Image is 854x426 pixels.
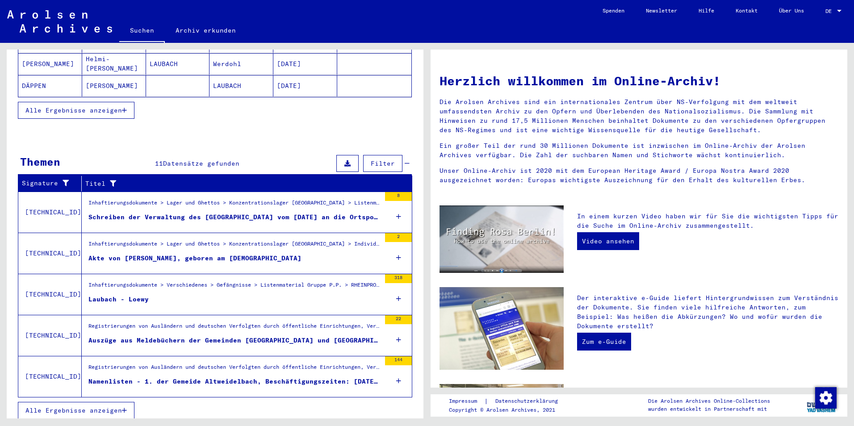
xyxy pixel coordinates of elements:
[488,397,569,406] a: Datenschutzerklärung
[7,10,112,33] img: Arolsen_neg.svg
[363,155,402,172] button: Filter
[18,356,82,397] td: [TECHNICAL_ID]
[385,233,412,242] div: 2
[815,387,837,409] img: Zustimmung ändern
[440,287,564,370] img: eguide.jpg
[440,205,564,273] img: video.jpg
[155,159,163,167] span: 11
[209,75,273,96] mat-cell: LAUBACH
[18,102,134,119] button: Alle Ergebnisse anzeigen
[18,53,82,75] mat-cell: [PERSON_NAME]
[449,406,569,414] p: Copyright © Arolsen Archives, 2021
[165,20,247,41] a: Archiv erkunden
[371,159,395,167] span: Filter
[648,397,770,405] p: Die Arolsen Archives Online-Collections
[18,75,82,96] mat-cell: DÄPPEN
[648,405,770,413] p: wurden entwickelt in Partnerschaft mit
[88,295,149,304] div: Laubach - Loewy
[88,336,381,345] div: Auszüge aus Meldebüchern der Gemeinden [GEOGRAPHIC_DATA] und [GEOGRAPHIC_DATA], [GEOGRAPHIC_DATA]...
[22,176,81,191] div: Signature
[440,141,838,160] p: Ein großer Teil der rund 30 Millionen Dokumente ist inzwischen im Online-Archiv der Arolsen Archi...
[385,315,412,324] div: 22
[88,322,381,334] div: Registrierungen von Ausländern und deutschen Verfolgten durch öffentliche Einrichtungen, Versiche...
[440,97,838,135] p: Die Arolsen Archives sind ein internationales Zentrum über NS-Verfolgung mit dem weltweit umfasse...
[577,212,838,230] p: In einem kurzen Video haben wir für Sie die wichtigsten Tipps für die Suche im Online-Archiv zusa...
[88,213,381,222] div: Schreiben der Verwaltung des [GEOGRAPHIC_DATA] vom [DATE] an die Ortspolizeibehörde [GEOGRAPHIC_D...
[88,363,381,376] div: Registrierungen von Ausländern und deutschen Verfolgten durch öffentliche Einrichtungen, Versiche...
[385,274,412,283] div: 318
[449,397,569,406] div: |
[119,20,165,43] a: Suchen
[273,75,337,96] mat-cell: [DATE]
[577,293,838,331] p: Der interaktive e-Guide liefert Hintergrundwissen zum Verständnis der Dokumente. Sie finden viele...
[88,377,381,386] div: Namenlisten - 1. der Gemeide Altweidelbach, Beschäftigungszeiten: [DATE]-[DATE] - 2. der Gemeinde...
[20,154,60,170] div: Themen
[82,75,146,96] mat-cell: [PERSON_NAME]
[385,192,412,201] div: 8
[440,166,838,185] p: Unser Online-Archiv ist 2020 mit dem European Heritage Award / Europa Nostra Award 2020 ausgezeic...
[815,387,836,408] div: Zustimmung ändern
[22,179,70,188] div: Signature
[25,406,122,414] span: Alle Ergebnisse anzeigen
[385,356,412,365] div: 144
[25,106,122,114] span: Alle Ergebnisse anzeigen
[18,315,82,356] td: [TECHNICAL_ID]
[805,394,838,416] img: yv_logo.png
[85,179,390,188] div: Titel
[85,176,401,191] div: Titel
[18,233,82,274] td: [TECHNICAL_ID]
[449,397,484,406] a: Impressum
[146,53,210,75] mat-cell: LAUBACH
[88,281,381,293] div: Inhaftierungsdokumente > Verschiedenes > Gefängnisse > Listenmaterial Gruppe P.P. > RHEINPROVINZ ...
[440,71,838,90] h1: Herzlich willkommen im Online-Archiv!
[209,53,273,75] mat-cell: Werdohl
[163,159,239,167] span: Datensätze gefunden
[577,232,639,250] a: Video ansehen
[18,274,82,315] td: [TECHNICAL_ID]
[88,240,381,252] div: Inhaftierungsdokumente > Lager und Ghettos > Konzentrationslager [GEOGRAPHIC_DATA] > Individuelle...
[825,8,835,14] span: DE
[88,199,381,211] div: Inhaftierungsdokumente > Lager und Ghettos > Konzentrationslager [GEOGRAPHIC_DATA] > Listenmateri...
[577,333,631,351] a: Zum e-Guide
[18,192,82,233] td: [TECHNICAL_ID]
[273,53,337,75] mat-cell: [DATE]
[88,254,301,263] div: Akte von [PERSON_NAME], geboren am [DEMOGRAPHIC_DATA]
[82,53,146,75] mat-cell: Helmi-[PERSON_NAME]
[18,402,134,419] button: Alle Ergebnisse anzeigen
